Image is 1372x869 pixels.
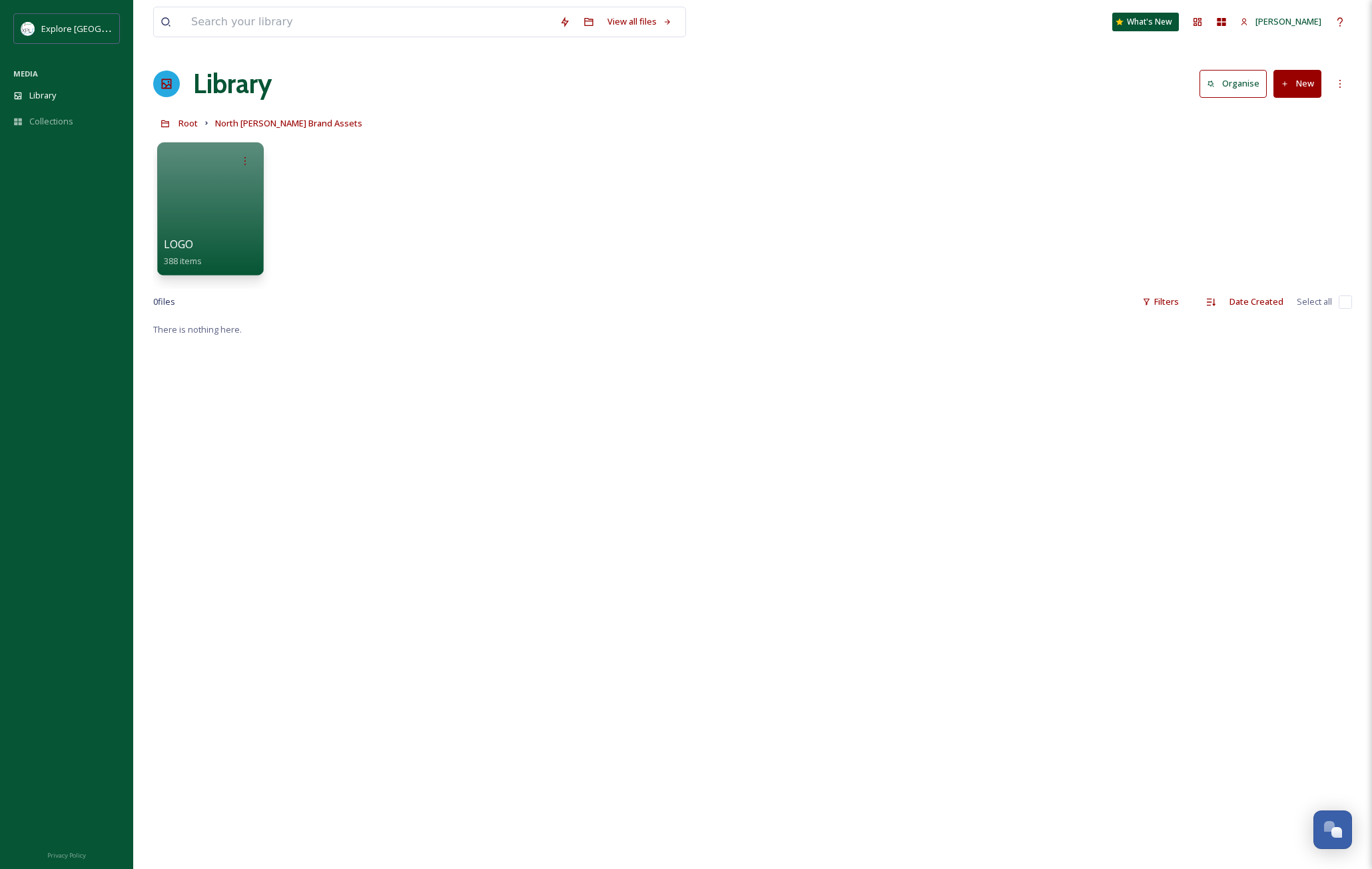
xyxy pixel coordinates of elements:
span: [PERSON_NAME] [1255,15,1321,27]
span: North [PERSON_NAME] Brand Assets [215,117,362,129]
a: Privacy Policy [47,846,86,862]
span: Collections [29,115,73,128]
span: Privacy Policy [47,851,86,860]
a: [PERSON_NAME] [1233,9,1328,35]
a: LOGO388 items [164,238,202,267]
div: Filters [1136,289,1186,315]
span: There is nothing here. [153,323,242,335]
a: View all files [601,9,679,35]
button: Open Chat [1313,810,1352,849]
span: Root [178,117,198,129]
span: Select all [1297,295,1332,308]
span: LOGO [164,237,193,252]
span: Library [29,89,56,102]
button: Organise [1200,70,1267,97]
img: north%20marion%20account.png [21,22,35,35]
input: Search your library [184,7,553,37]
div: Date Created [1223,289,1290,315]
a: North [PERSON_NAME] Brand Assets [215,115,362,131]
a: Root [178,115,198,131]
button: New [1273,70,1321,97]
span: 388 items [164,255,202,267]
span: Explore [GEOGRAPHIC_DATA][PERSON_NAME] [41,22,224,35]
span: 0 file s [153,295,175,308]
a: Library [193,64,272,104]
span: MEDIA [13,69,38,79]
a: What's New [1112,13,1179,31]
